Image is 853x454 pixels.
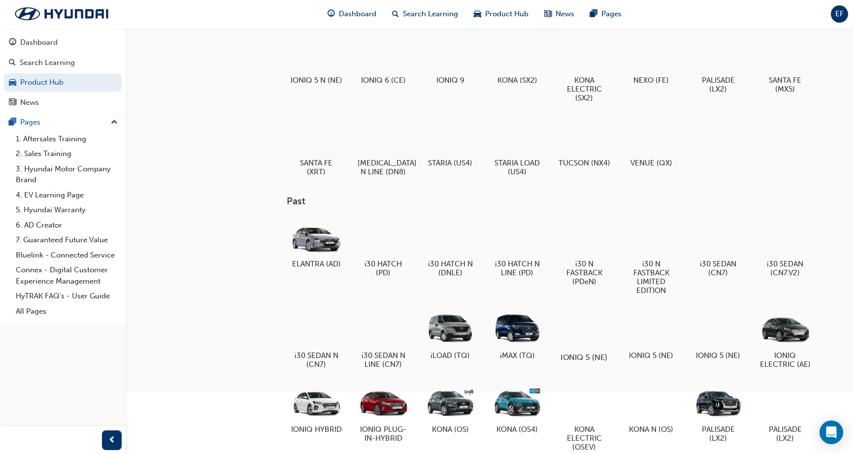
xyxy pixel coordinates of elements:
[466,4,536,24] a: car-iconProduct Hub
[291,425,342,434] h5: IONIQ HYBRID
[558,159,610,167] h5: TUCSON (NX4)
[556,8,574,20] span: News
[12,232,122,248] a: 7. Guaranteed Future Value
[421,307,480,364] a: iLOAD (TQ)
[4,73,122,92] a: Product Hub
[12,202,122,218] a: 5. Hyundai Warranty
[692,425,744,443] h5: PALISADE (LX2)
[5,3,118,24] img: Trak
[601,8,622,20] span: Pages
[759,425,811,443] h5: PALISADE (LX2)
[12,146,122,162] a: 2. Sales Training
[12,218,122,233] a: 6. AD Creator
[421,381,480,438] a: KONA (OS)
[358,76,409,85] h5: IONIQ 6 (CE)
[291,76,342,85] h5: IONIQ 5 N (NE)
[759,351,811,369] h5: IONIQ ELECTRIC (AE)
[392,8,399,20] span: search-icon
[291,159,342,176] h5: SANTA FE (XRT)
[20,57,75,68] div: Search Learning
[291,259,342,268] h5: ELANTRA (AD)
[488,381,547,438] a: KONA (OS4)
[20,97,39,108] div: News
[555,307,614,364] a: IONIQ 5 (NE)
[12,131,122,147] a: 1. Aftersales Training
[339,8,376,20] span: Dashboard
[755,31,815,97] a: SANTA FE (MX5)
[9,118,16,127] span: pages-icon
[625,351,677,360] h5: IONIQ 5 (NE)
[831,5,848,23] button: EF
[4,54,122,72] a: Search Learning
[12,162,122,188] a: 3. Hyundai Motor Company Brand
[755,307,815,373] a: IONIQ ELECTRIC (AE)
[692,351,744,360] h5: IONIQ 5 (NE)
[425,259,476,277] h5: i30 HATCH N (DNLE)
[492,159,543,176] h5: STARIA LOAD (US4)
[555,114,614,171] a: TUCSON (NX4)
[759,76,811,94] h5: SANTA FE (MX5)
[12,262,122,289] a: Connex - Digital Customer Experience Management
[111,116,118,129] span: up-icon
[590,8,597,20] span: pages-icon
[425,351,476,360] h5: iLOAD (TQ)
[12,248,122,263] a: Bluelink - Connected Service
[625,259,677,295] h5: i30 N FASTBACK LIMITED EDITION
[488,114,547,180] a: STARIA LOAD (US4)
[4,113,122,131] button: Pages
[557,352,612,361] h5: IONIQ 5 (NE)
[622,31,681,88] a: NEXO (FE)
[755,215,815,281] a: i30 SEDAN (CN7.V2)
[555,215,614,290] a: i30 N FASTBACK (PDeN)
[759,259,811,277] h5: i30 SEDAN (CN7.V2)
[4,94,122,112] a: News
[287,31,346,88] a: IONIQ 5 N (NE)
[425,76,476,85] h5: IONIQ 9
[12,188,122,203] a: 4. EV Learning Page
[287,215,346,272] a: ELANTRA (AD)
[9,59,16,67] span: search-icon
[9,98,16,107] span: news-icon
[558,425,610,452] h5: KONA ELECTRIC (OSEV)
[287,307,346,373] a: i30 SEDAN N (CN7)
[625,76,677,85] h5: NEXO (FE)
[689,31,748,97] a: PALISADE (LX2)
[492,259,543,277] h5: i30 HATCH N LINE (PD)
[492,76,543,85] h5: KONA (SX2)
[536,4,582,24] a: news-iconNews
[622,215,681,299] a: i30 N FASTBACK LIMITED EDITION
[421,31,480,88] a: IONIQ 9
[291,351,342,369] h5: i30 SEDAN N (CN7)
[354,307,413,373] a: i30 SEDAN N LINE (CN7)
[354,114,413,180] a: [MEDICAL_DATA] N LINE (DN8)
[287,195,837,207] h3: Past
[4,33,122,52] a: Dashboard
[488,307,547,364] a: iMAX (TQ)
[835,8,844,20] span: EF
[421,114,480,171] a: STARIA (US4)
[354,31,413,88] a: IONIQ 6 (CE)
[622,307,681,364] a: IONIQ 5 (NE)
[425,159,476,167] h5: STARIA (US4)
[358,351,409,369] h5: i30 SEDAN N LINE (CN7)
[689,215,748,281] a: i30 SEDAN (CN7)
[403,8,458,20] span: Search Learning
[9,78,16,87] span: car-icon
[474,8,481,20] span: car-icon
[4,32,122,113] button: DashboardSearch LearningProduct HubNews
[425,425,476,434] h5: KONA (OS)
[12,304,122,319] a: All Pages
[421,215,480,281] a: i30 HATCH N (DNLE)
[384,4,466,24] a: search-iconSearch Learning
[9,38,16,47] span: guage-icon
[354,381,413,447] a: IONIQ PLUG-IN-HYBRID
[320,4,384,24] a: guage-iconDashboard
[625,159,677,167] h5: VENUE (QX)
[689,307,748,364] a: IONIQ 5 (NE)
[328,8,335,20] span: guage-icon
[692,259,744,277] h5: i30 SEDAN (CN7)
[755,381,815,447] a: PALISADE (LX2)
[20,37,58,48] div: Dashboard
[12,289,122,304] a: HyTRAK FAQ's - User Guide
[692,76,744,94] h5: PALISADE (LX2)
